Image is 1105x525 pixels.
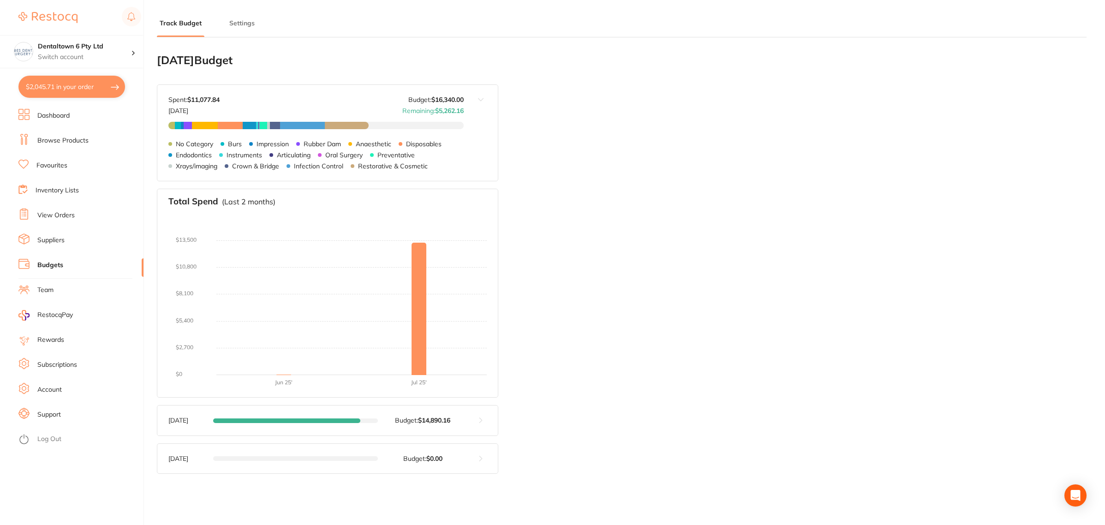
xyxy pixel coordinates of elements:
a: Browse Products [37,136,89,145]
img: Dentaltown 6 Pty Ltd [14,42,33,61]
p: Articulating [277,151,311,159]
p: Switch account [38,53,131,62]
p: (Last 2 months) [222,197,275,206]
p: Instruments [227,151,262,159]
p: Burs [228,140,242,148]
button: Settings [227,19,257,28]
p: Xrays/imaging [176,162,217,170]
strong: $11,077.84 [187,95,220,104]
strong: $5,262.16 [435,107,464,115]
p: Spent: [168,96,220,103]
p: Restorative & Cosmetic [358,162,428,170]
a: Team [37,286,54,295]
button: Log Out [18,432,141,447]
p: Anaesthetic [356,140,391,148]
a: Favourites [36,161,67,170]
button: $2,045.71 in your order [18,76,125,98]
p: Budget: [395,417,450,424]
a: Log Out [37,435,61,444]
a: Support [37,410,61,419]
h4: Dentaltown 6 Pty Ltd [38,42,131,51]
strong: $16,340.00 [431,95,464,104]
a: Restocq Logo [18,7,78,28]
p: Preventative [377,151,415,159]
p: No Category [176,140,213,148]
a: Suppliers [37,236,65,245]
a: Inventory Lists [36,186,79,195]
img: RestocqPay [18,310,30,321]
p: Impression [257,140,289,148]
a: Account [37,385,62,394]
p: Budget: [408,96,464,103]
a: View Orders [37,211,75,220]
p: [DATE] [168,417,209,424]
a: Dashboard [37,111,70,120]
a: Rewards [37,335,64,345]
h3: Total Spend [168,197,218,207]
button: Track Budget [157,19,204,28]
p: Remaining: [402,103,464,114]
a: RestocqPay [18,310,73,321]
strong: $14,890.16 [418,416,450,424]
p: Budget: [403,455,442,462]
p: [DATE] [168,103,220,114]
p: Crown & Bridge [232,162,279,170]
p: Infection Control [294,162,343,170]
p: Oral Surgery [325,151,363,159]
img: Restocq Logo [18,12,78,23]
span: RestocqPay [37,310,73,320]
a: Budgets [37,261,63,270]
p: [DATE] [168,455,209,462]
h2: [DATE] Budget [157,54,498,67]
strong: $0.00 [426,454,442,463]
a: Subscriptions [37,360,77,370]
div: Open Intercom Messenger [1064,484,1087,507]
p: Disposables [406,140,442,148]
p: Endodontics [176,151,212,159]
p: Rubber Dam [304,140,341,148]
